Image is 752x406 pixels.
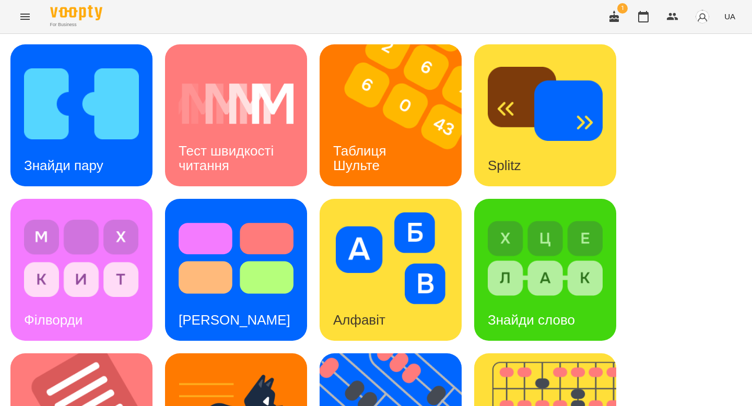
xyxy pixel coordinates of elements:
[320,44,462,186] a: Таблиця ШультеТаблиця Шульте
[24,158,103,173] h3: Знайди пару
[50,21,102,28] span: For Business
[165,199,307,341] a: Тест Струпа[PERSON_NAME]
[695,9,710,24] img: avatar_s.png
[10,199,152,341] a: ФілвордиФілворди
[488,212,603,304] img: Знайди слово
[333,212,448,304] img: Алфавіт
[320,199,462,341] a: АлфавітАлфавіт
[179,143,277,173] h3: Тест швидкості читання
[474,199,616,341] a: Знайди словоЗнайди слово
[50,5,102,20] img: Voopty Logo
[724,11,735,22] span: UA
[13,4,38,29] button: Menu
[179,58,293,150] img: Тест швидкості читання
[320,44,475,186] img: Таблиця Шульте
[179,312,290,328] h3: [PERSON_NAME]
[24,212,139,304] img: Філворди
[333,312,385,328] h3: Алфавіт
[474,44,616,186] a: SplitzSplitz
[24,58,139,150] img: Знайди пару
[617,3,628,14] span: 1
[488,312,575,328] h3: Знайди слово
[488,58,603,150] img: Splitz
[488,158,521,173] h3: Splitz
[179,212,293,304] img: Тест Струпа
[165,44,307,186] a: Тест швидкості читанняТест швидкості читання
[10,44,152,186] a: Знайди паруЗнайди пару
[24,312,83,328] h3: Філворди
[720,7,739,26] button: UA
[333,143,390,173] h3: Таблиця Шульте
